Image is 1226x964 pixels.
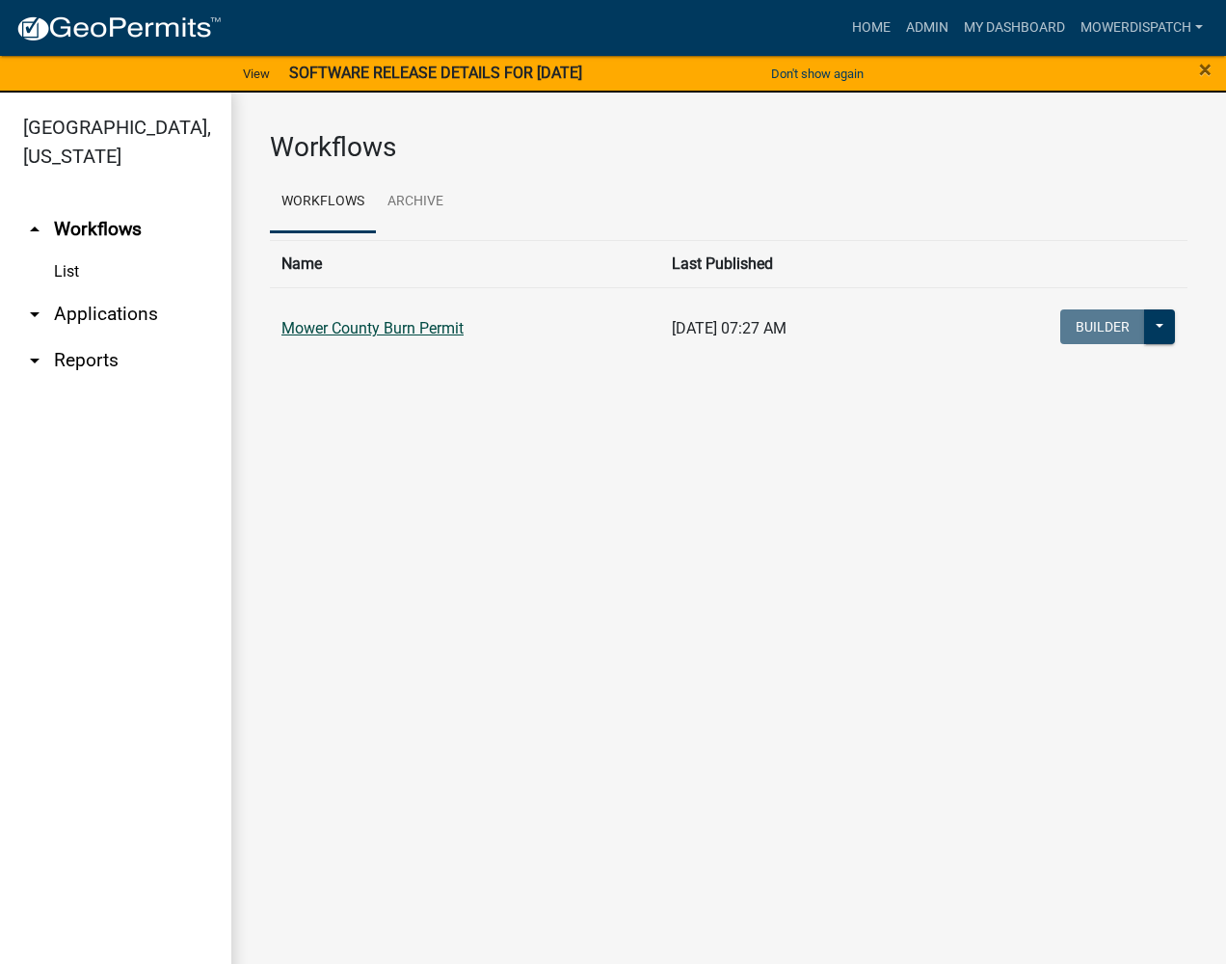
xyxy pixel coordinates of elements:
a: Home [844,10,898,46]
a: MowerDispatch [1073,10,1211,46]
span: [DATE] 07:27 AM [672,319,786,337]
button: Close [1199,58,1212,81]
i: arrow_drop_up [23,218,46,241]
a: Mower County Burn Permit [281,319,464,337]
strong: SOFTWARE RELEASE DETAILS FOR [DATE] [289,64,582,82]
a: Workflows [270,172,376,233]
h3: Workflows [270,131,1187,164]
i: arrow_drop_down [23,349,46,372]
a: View [235,58,278,90]
th: Last Published [660,240,922,287]
th: Name [270,240,660,287]
a: Archive [376,172,455,233]
button: Don't show again [763,58,871,90]
button: Builder [1060,309,1145,344]
span: × [1199,56,1212,83]
i: arrow_drop_down [23,303,46,326]
a: My Dashboard [956,10,1073,46]
a: Admin [898,10,956,46]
